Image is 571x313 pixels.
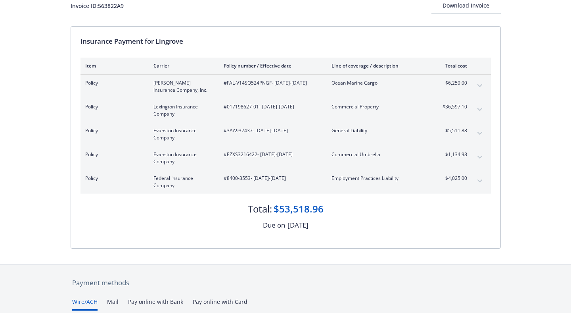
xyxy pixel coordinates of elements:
span: Ocean Marine Cargo [331,79,425,87]
span: General Liability [331,127,425,134]
div: [DATE] [287,220,308,230]
span: Policy [85,151,141,158]
div: Total cost [437,62,467,69]
span: #FAL-V14SQ524PNGF - [DATE]-[DATE] [224,79,319,87]
span: #017198627-01 - [DATE]-[DATE] [224,103,319,110]
button: expand content [473,79,486,92]
span: Federal Insurance Company [153,175,211,189]
span: [PERSON_NAME] Insurance Company, Inc. [153,79,211,94]
div: $53,518.96 [274,202,324,216]
span: #EZXS3216422 - [DATE]-[DATE] [224,151,319,158]
div: Invoice ID: 563822A9 [71,2,124,10]
div: PolicyFederal Insurance Company#8400-3553- [DATE]-[DATE]Employment Practices Liability$4,025.00ex... [80,170,491,194]
div: Policy number / Effective date [224,62,319,69]
span: #8400-3553 - [DATE]-[DATE] [224,175,319,182]
span: #3AA937437 - [DATE]-[DATE] [224,127,319,134]
span: Evanston Insurance Company [153,127,211,141]
button: Pay online with Card [193,298,247,311]
div: Insurance Payment for Lingrove [80,36,491,46]
span: $1,134.98 [437,151,467,158]
div: Total: [248,202,272,216]
span: Policy [85,79,141,87]
div: PolicyEvanston Insurance Company#3AA937437- [DATE]-[DATE]General Liability$5,511.88expand content [80,122,491,146]
button: expand content [473,103,486,116]
span: Employment Practices Liability [331,175,425,182]
span: Evanston Insurance Company [153,151,211,165]
button: Wire/ACH [72,298,98,311]
div: Due on [263,220,285,230]
span: $4,025.00 [437,175,467,182]
div: Policy[PERSON_NAME] Insurance Company, Inc.#FAL-V14SQ524PNGF- [DATE]-[DATE]Ocean Marine Cargo$6,2... [80,75,491,99]
span: Policy [85,127,141,134]
button: expand content [473,127,486,140]
span: Commercial Property [331,103,425,110]
span: $5,511.88 [437,127,467,134]
div: Payment methods [72,278,499,288]
div: PolicyLexington Insurance Company#017198627-01- [DATE]-[DATE]Commercial Property$36,597.10expand ... [80,99,491,122]
div: PolicyEvanston Insurance Company#EZXS3216422- [DATE]-[DATE]Commercial Umbrella$1,134.98expand con... [80,146,491,170]
div: Carrier [153,62,211,69]
div: Line of coverage / description [331,62,425,69]
span: Policy [85,175,141,182]
button: Mail [107,298,119,311]
span: Commercial Umbrella [331,151,425,158]
button: Pay online with Bank [128,298,183,311]
span: Lexington Insurance Company [153,103,211,118]
span: $6,250.00 [437,79,467,87]
div: Item [85,62,141,69]
button: expand content [473,175,486,187]
span: Policy [85,103,141,110]
span: $36,597.10 [437,103,467,110]
button: expand content [473,151,486,164]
